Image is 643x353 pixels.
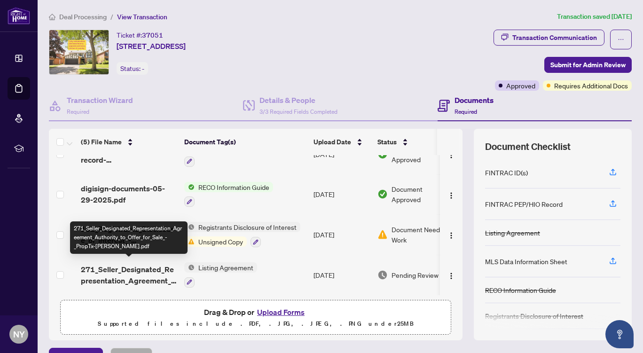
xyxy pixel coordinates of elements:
span: Upload Date [314,137,351,147]
span: 271_Seller_Designated_Representation_Agreement_Authority_to_Offer_for_Sale_-_PropTx-[PERSON_NAME]... [81,264,177,286]
span: digisign-documents-05-29-2025.pdf [81,183,177,205]
td: [DATE] [310,174,374,215]
span: Listing Agreement [195,262,257,273]
h4: Details & People [259,94,337,106]
img: IMG-N12182908_1.jpg [49,30,109,74]
img: Logo [447,151,455,159]
span: [STREET_ADDRESS] [117,40,186,52]
span: Status [377,137,397,147]
button: Upload Forms [254,306,307,318]
div: RECO Information Guide [485,285,556,295]
div: FINTRAC ID(s) [485,167,528,178]
img: Status Icon [184,182,195,192]
th: Status [374,129,454,155]
article: Transaction saved [DATE] [557,11,632,22]
td: [DATE] [310,255,374,295]
div: Registrants Disclosure of Interest [485,311,583,321]
div: MLS Data Information Sheet [485,256,567,267]
span: Deal Processing [59,13,107,21]
span: NY [13,328,25,341]
button: Status IconRECO Information Guide [184,182,273,207]
div: Listing Agreement [485,227,540,238]
span: View Transaction [117,13,167,21]
span: Drag & Drop orUpload FormsSupported files include .PDF, .JPG, .JPEG, .PNG under25MB [61,300,451,335]
span: (5) File Name [81,137,122,147]
button: Transaction Communication [494,30,604,46]
span: Drag & Drop or [204,306,307,318]
img: Document Status [377,229,388,240]
p: Supported files include .PDF, .JPG, .JPEG, .PNG under 25 MB [66,318,445,329]
img: logo [8,7,30,24]
span: Document Needs Work [392,224,450,245]
img: Document Status [377,189,388,199]
img: Status Icon [184,222,195,232]
span: Registrants Disclosure of Interest [195,222,300,232]
th: Document Tag(s) [180,129,310,155]
th: (5) File Name [77,129,180,155]
img: Logo [447,272,455,280]
button: Open asap [605,320,634,348]
span: Document Checklist [485,140,571,153]
span: Document Approved [392,184,450,204]
span: RECO Information Guide [195,182,273,192]
span: - [142,64,144,73]
button: Submit for Admin Review [544,57,632,73]
img: Status Icon [184,262,195,273]
span: home [49,14,55,20]
td: [DATE] [310,214,374,255]
img: Logo [447,192,455,199]
div: 271_Seller_Designated_Representation_Agreement_Authority_to_Offer_for_Sale_-_PropTx-[PERSON_NAME]... [70,221,188,254]
span: 3/3 Required Fields Completed [259,108,337,115]
span: Required [455,108,477,115]
img: Document Status [377,270,388,280]
span: Submit for Admin Review [550,57,626,72]
button: Logo [444,227,459,242]
div: FINTRAC PEP/HIO Record [485,199,563,209]
span: Unsigned Copy [195,236,247,247]
th: Upload Date [310,129,374,155]
h4: Documents [455,94,494,106]
span: ellipsis [618,36,624,43]
span: Required [67,108,89,115]
img: Logo [447,232,455,239]
li: / [110,11,113,22]
button: Status IconListing Agreement [184,262,257,288]
h4: Transaction Wizard [67,94,133,106]
span: 37051 [142,31,163,39]
button: Status IconRegistrants Disclosure of InterestStatus IconUnsigned Copy [184,222,300,247]
div: Ticket #: [117,30,163,40]
span: Pending Review [392,270,439,280]
span: Requires Additional Docs [554,80,628,91]
div: Status: [117,62,148,75]
div: Transaction Communication [512,30,597,45]
button: Logo [444,267,459,282]
span: Approved [506,80,535,91]
button: Logo [444,187,459,202]
img: Status Icon [184,236,195,247]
